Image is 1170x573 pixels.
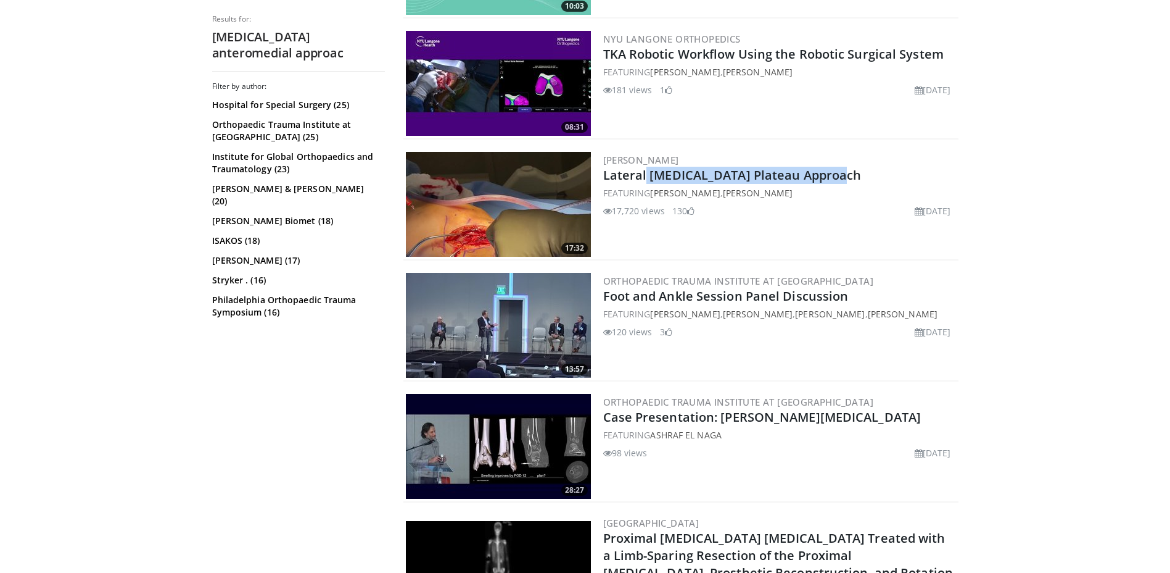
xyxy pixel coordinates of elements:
[561,364,588,375] span: 13:57
[650,66,720,78] a: [PERSON_NAME]
[561,243,588,254] span: 17:32
[660,325,672,338] li: 3
[406,273,591,378] a: 13:57
[795,308,865,320] a: [PERSON_NAME]
[603,204,665,217] li: 17,720 views
[660,83,672,96] li: 1
[406,273,591,378] img: 8970f8e1-af41-4fb8-bd94-3e47a5a540c0.300x170_q85_crop-smart_upscale.jpg
[561,1,588,12] span: 10:03
[603,396,874,408] a: Orthopaedic Trauma Institute at [GEOGRAPHIC_DATA]
[406,394,591,499] img: ff7e9079-1905-4ce7-b0f6-6df9d26cc493.300x170_q85_crop-smart_upscale.jpg
[915,83,951,96] li: [DATE]
[603,46,944,62] a: TKA Robotic Workflow Using the Robotic Surgical System
[650,187,720,199] a: [PERSON_NAME]
[212,29,385,61] h2: [MEDICAL_DATA] anteromedial approac
[212,183,382,207] a: [PERSON_NAME] & [PERSON_NAME] (20)
[603,307,956,320] div: FEATURING , , ,
[406,31,591,136] a: 08:31
[603,517,699,529] a: [GEOGRAPHIC_DATA]
[603,429,956,441] div: FEATURING
[603,325,653,338] li: 120 views
[915,325,951,338] li: [DATE]
[915,446,951,459] li: [DATE]
[212,151,382,175] a: Institute for Global Orthopaedics and Traumatology (23)
[212,235,382,247] a: ISAKOS (18)
[723,187,793,199] a: [PERSON_NAME]
[212,294,382,319] a: Philadelphia Orthopaedic Trauma Symposium (16)
[406,31,591,136] img: 35ad2638-b626-4f01-bd14-0b84201af441.300x170_q85_crop-smart_upscale.jpg
[650,308,720,320] a: [PERSON_NAME]
[406,394,591,499] a: 28:27
[212,82,385,91] h3: Filter by author:
[603,154,679,166] a: [PERSON_NAME]
[406,152,591,257] a: 17:32
[212,119,382,143] a: Orthopaedic Trauma Institute at [GEOGRAPHIC_DATA] (25)
[603,167,862,183] a: Lateral [MEDICAL_DATA] Plateau Approach
[723,66,793,78] a: [PERSON_NAME]
[212,14,385,24] p: Results for:
[603,275,874,287] a: Orthopaedic Trauma Institute at [GEOGRAPHIC_DATA]
[561,485,588,496] span: 28:27
[212,274,382,286] a: Stryker . (16)
[603,33,741,45] a: NYU Langone Orthopedics
[603,446,648,459] li: 98 views
[672,204,694,217] li: 130
[212,254,382,267] a: [PERSON_NAME] (17)
[212,215,382,227] a: [PERSON_NAME] Biomet (18)
[650,429,721,441] a: Ashraf El Naga
[603,288,849,304] a: Foot and Ankle Session Panel Discussion
[915,204,951,217] li: [DATE]
[603,65,956,78] div: FEATURING ,
[603,83,653,96] li: 181 views
[406,152,591,257] img: 5e9141a8-d631-4ecd-8eed-c1227c323c1b.300x170_q85_crop-smart_upscale.jpg
[212,99,382,111] a: Hospital for Special Surgery (25)
[561,122,588,133] span: 08:31
[603,186,956,199] div: FEATURING ,
[603,409,921,425] a: Case Presentation: [PERSON_NAME][MEDICAL_DATA]
[868,308,937,320] a: [PERSON_NAME]
[723,308,793,320] a: [PERSON_NAME]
